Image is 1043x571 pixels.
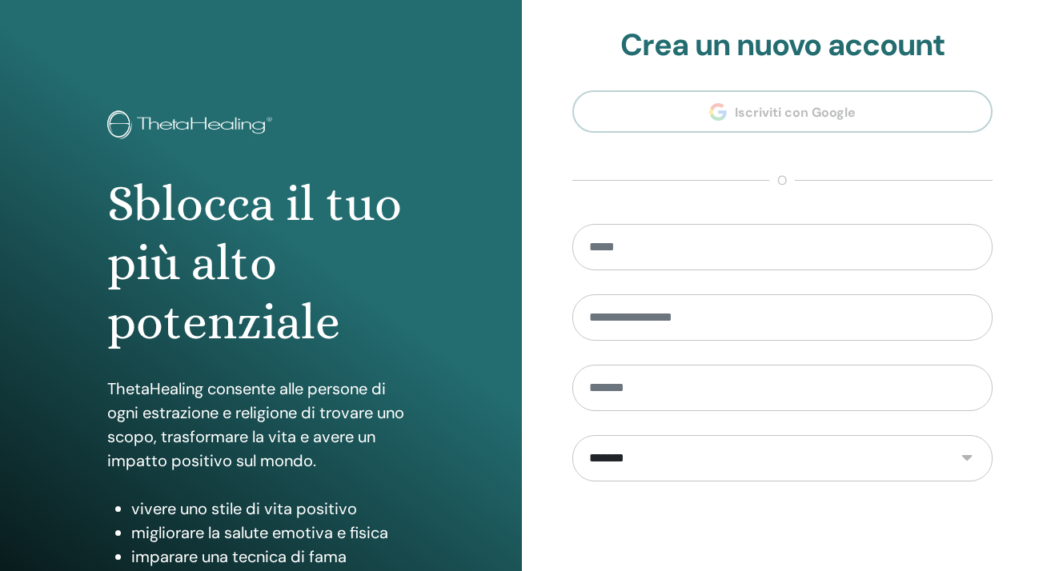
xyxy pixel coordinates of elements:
[107,377,415,473] p: ThetaHealing consente alle persone di ogni estrazione e religione di trovare uno scopo, trasforma...
[769,171,795,190] span: o
[131,521,415,545] li: migliorare la salute emotiva e fisica
[131,497,415,521] li: vivere uno stile di vita positivo
[660,505,904,568] iframe: reCAPTCHA
[107,174,415,353] h1: Sblocca il tuo più alto potenziale
[572,27,993,64] h2: Crea un nuovo account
